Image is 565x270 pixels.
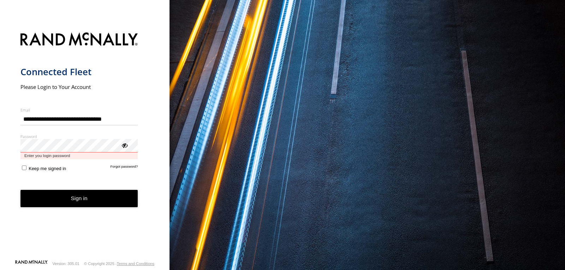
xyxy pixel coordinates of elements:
div: © Copyright 2025 - [84,262,154,266]
a: Visit our Website [15,260,48,267]
div: ViewPassword [121,142,128,149]
h1: Connected Fleet [20,66,138,78]
span: Keep me signed in [29,166,66,171]
button: Sign in [20,190,138,207]
div: Version: 305.01 [53,262,79,266]
form: main [20,28,149,259]
h2: Please Login to Your Account [20,83,138,90]
a: Forgot password? [111,164,138,171]
span: Enter you login password [20,152,138,159]
a: Terms and Conditions [117,262,154,266]
label: Password [20,134,138,139]
label: Email [20,107,138,113]
img: Rand McNally [20,31,138,49]
input: Keep me signed in [22,166,26,170]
